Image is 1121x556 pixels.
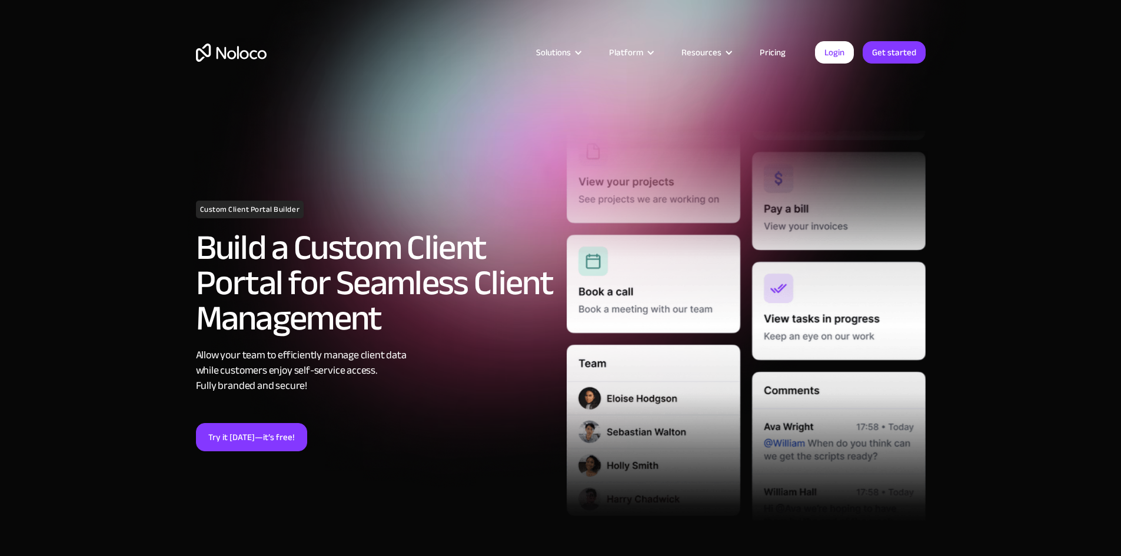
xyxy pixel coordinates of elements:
h1: Custom Client Portal Builder [196,201,304,218]
div: Platform [609,45,643,60]
a: Login [815,41,854,64]
h2: Build a Custom Client Portal for Seamless Client Management [196,230,555,336]
div: Resources [667,45,745,60]
div: Solutions [536,45,571,60]
div: Allow your team to efficiently manage client data while customers enjoy self-service access. Full... [196,348,555,394]
a: home [196,44,267,62]
a: Get started [863,41,926,64]
a: Try it [DATE]—it’s free! [196,423,307,451]
div: Platform [594,45,667,60]
div: Solutions [521,45,594,60]
div: Resources [681,45,721,60]
a: Pricing [745,45,800,60]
